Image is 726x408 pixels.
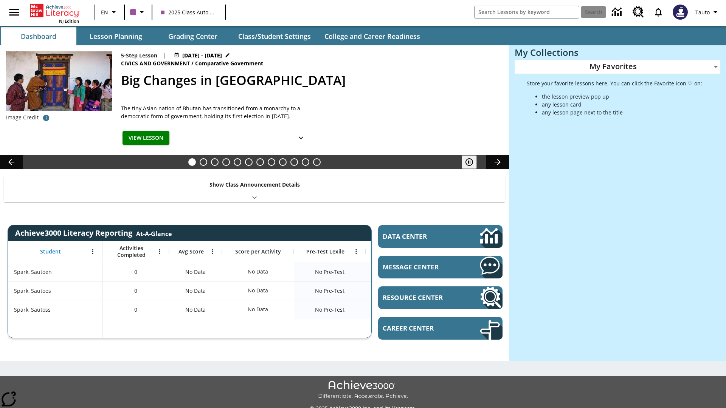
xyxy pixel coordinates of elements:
[134,268,137,276] span: 0
[169,300,222,319] div: No Data, Spark, Sautoss
[302,158,309,166] button: Slide 11 Career Lesson
[169,262,222,281] div: No Data, Spark, Sautoen
[40,248,61,255] span: Student
[268,158,275,166] button: Slide 8 The Invasion of the Free CD
[102,281,169,300] div: 0, Spark, Sautoes
[127,5,149,19] button: Class color is purple. Change class color
[256,158,264,166] button: Slide 7 Fashion Forward in Ancient Rome
[15,228,172,238] span: Achieve3000 Literacy Reporting
[98,5,122,19] button: Language: EN, Select a language
[172,51,232,59] button: Aug 27 - Aug 28 Choose Dates
[14,287,51,295] span: Spark, Sautoes
[366,300,437,319] div: No Data, Spark, Sautoss
[178,248,204,255] span: Avg Score
[195,59,265,68] span: Comparative Government
[161,8,217,16] span: 2025 Class Auto Grade 13
[59,18,79,24] span: NJ Edition
[628,2,648,22] a: Resource Center, Will open in new tab
[163,51,166,59] span: |
[155,27,231,45] button: Grading Center
[306,248,344,255] span: Pre-Test Lexile
[39,111,54,125] button: AP Photo/Manish Swarup
[181,283,209,298] span: No Data
[209,181,300,189] p: Show Class Announcement Details
[181,264,209,280] span: No Data
[154,246,165,257] button: Open Menu
[293,131,309,145] button: Show Details
[378,225,503,248] a: Data Center
[607,2,628,23] a: Data Center
[6,114,39,121] p: Image Credit
[383,263,457,271] span: Message Center
[181,302,209,317] span: No Data
[106,245,156,258] span: Activities Completed
[527,79,702,87] p: Store your favorite lessons here. You can click the Favorite icon ♡ on:
[169,281,222,300] div: No Data, Spark, Sautoes
[315,268,344,276] span: No Pre-Test, Spark, Sautoen
[182,51,222,59] span: [DATE] - [DATE]
[475,6,579,18] input: search field
[101,8,108,16] span: EN
[121,104,310,120] div: The tiny Asian nation of Bhutan has transitioned from a monarchy to a democratic form of governme...
[315,306,344,314] span: No Pre-Test, Spark, Sautoss
[6,51,112,119] img: A group of people stand outside the decorated door of a temple in Bhutan, which held its first de...
[673,5,688,20] img: Avatar
[318,380,408,400] img: Achieve3000 Differentiate Accelerate Achieve
[648,2,668,22] a: Notifications
[315,287,344,295] span: No Pre-Test, Spark, Sautoes
[378,286,503,309] a: Resource Center, Will open in new tab
[134,287,137,295] span: 0
[279,158,287,166] button: Slide 9 Mixed Practice: Citing Evidence
[14,306,51,314] span: Spark, Sautoss
[3,1,25,23] button: Open side menu
[366,262,437,281] div: No Data, Spark, Sautoen
[134,306,137,314] span: 0
[121,71,500,90] h2: Big Changes in Bhutan
[3,6,110,13] body: Maximum 600 characters Press Escape to exit toolbar Press Alt + F10 to reach toolbar
[486,155,509,169] button: Lesson carousel, Next
[695,8,710,16] span: Tauto
[235,248,281,255] span: Score per Activity
[244,302,272,317] div: No Data, Spark, Sautoss
[234,158,241,166] button: Slide 5 Solar Power to the People
[121,59,191,68] span: Civics and Government
[102,262,169,281] div: 0, Spark, Sautoen
[290,158,298,166] button: Slide 10 Pre-release lesson
[692,5,723,19] button: Profile/Settings
[4,176,505,202] div: Show Class Announcement Details
[515,47,720,58] h3: My Collections
[462,155,477,169] button: Pause
[383,232,454,241] span: Data Center
[188,158,196,166] button: Slide 1 Big Changes in Bhutan
[383,324,457,332] span: Career Center
[383,293,457,302] span: Resource Center
[123,131,169,145] button: View Lesson
[245,158,253,166] button: Slide 6 Attack of the Terrifying Tomatoes
[542,108,702,116] li: any lesson page next to the title
[351,246,362,257] button: Open Menu
[121,51,157,59] p: 5-Step Lesson
[244,283,272,298] div: No Data, Spark, Sautoes
[30,2,79,24] div: Home
[542,100,702,108] li: any lesson card
[668,2,692,22] button: Select a new avatar
[232,27,317,45] button: Class/Student Settings
[191,60,194,67] span: /
[318,27,426,45] button: College and Career Readiness
[1,27,76,45] button: Dashboard
[78,27,154,45] button: Lesson Planning
[30,3,79,18] a: Home
[244,264,272,279] div: No Data, Spark, Sautoen
[136,228,172,238] div: At-A-Glance
[515,60,720,74] div: My Favorites
[211,158,219,166] button: Slide 3 Cars of the Future?
[200,158,207,166] button: Slide 2 Do You Want Fries With That?
[378,317,503,340] a: Career Center
[542,93,702,100] li: the lesson preview pop up
[87,246,98,257] button: Open Menu
[378,256,503,278] a: Message Center
[14,268,52,276] span: Spark, Sautoen
[207,246,218,257] button: Open Menu
[366,281,437,300] div: No Data, Spark, Sautoes
[462,155,484,169] div: Pause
